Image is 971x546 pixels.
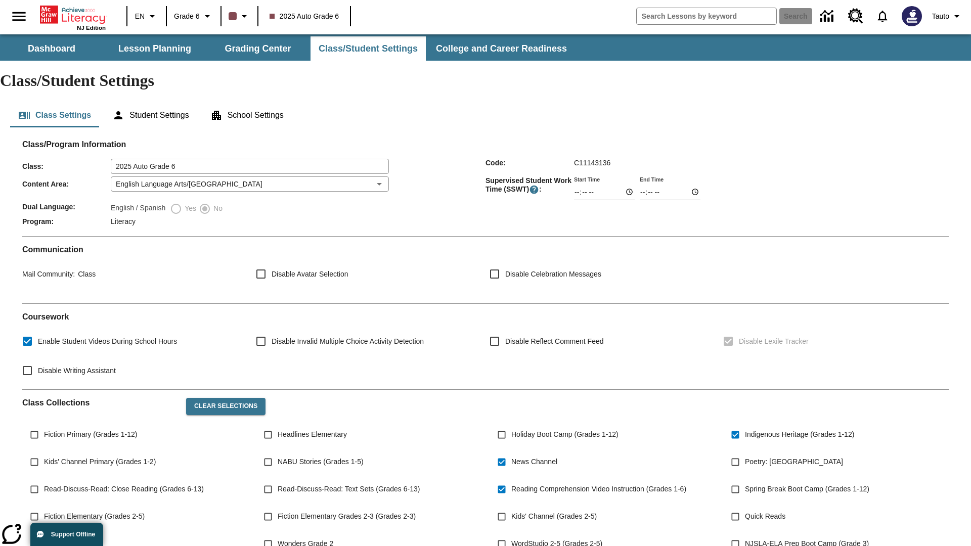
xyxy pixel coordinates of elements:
[22,245,949,295] div: Communication
[745,511,785,522] span: Quick Reads
[22,312,949,381] div: Coursework
[637,8,776,24] input: search field
[640,175,664,183] label: End Time
[51,531,95,538] span: Support Offline
[75,270,96,278] span: Class
[278,457,364,467] span: NABU Stories (Grades 1-5)
[211,203,223,214] span: No
[22,398,178,407] h2: Class Collections
[22,312,949,322] h2: Course work
[278,429,347,440] span: Headlines Elementary
[22,162,111,170] span: Class :
[44,429,137,440] span: Fiction Primary (Grades 1-12)
[111,203,165,215] label: English / Spanish
[739,336,809,347] span: Disable Lexile Tracker
[30,523,103,546] button: Support Offline
[10,103,99,127] button: Class Settings
[272,269,348,280] span: Disable Avatar Selection
[511,457,557,467] span: News Channel
[38,366,116,376] span: Disable Writing Assistant
[202,103,292,127] button: School Settings
[225,7,254,25] button: Class color is dark brown. Change class color
[902,6,922,26] img: Avatar
[40,4,106,31] div: Home
[505,269,601,280] span: Disable Celebration Messages
[485,159,574,167] span: Code :
[511,429,619,440] span: Holiday Boot Camp (Grades 1-12)
[869,3,896,29] a: Notifications
[428,36,575,61] button: College and Career Readiness
[814,3,842,30] a: Data Center
[311,36,426,61] button: Class/Student Settings
[22,180,111,188] span: Content Area :
[4,2,34,31] button: Open side menu
[22,217,111,225] span: Program :
[22,245,949,254] h2: Communication
[505,336,604,347] span: Disable Reflect Comment Feed
[22,140,949,149] h2: Class/Program Information
[44,457,156,467] span: Kids' Channel Primary (Grades 1-2)
[272,336,424,347] span: Disable Invalid Multiple Choice Activity Detection
[77,25,106,31] span: NJ Edition
[111,217,136,225] span: Literacy
[22,270,75,278] span: Mail Community :
[182,203,196,214] span: Yes
[104,36,205,61] button: Lesson Planning
[111,176,389,192] div: English Language Arts/[GEOGRAPHIC_DATA]
[932,11,949,22] span: Tauto
[529,185,539,195] button: Supervised Student Work Time is the timeframe when students can take LevelSet and when lessons ar...
[745,484,869,494] span: Spring Break Boot Camp (Grades 1-12)
[270,11,339,22] span: 2025 Auto Grade 6
[44,511,145,522] span: Fiction Elementary (Grades 2-5)
[745,457,843,467] span: Poetry: [GEOGRAPHIC_DATA]
[574,159,610,167] span: C11143136
[135,11,145,22] span: EN
[44,484,204,494] span: Read-Discuss-Read: Close Reading (Grades 6-13)
[485,176,574,195] span: Supervised Student Work Time (SSWT) :
[186,398,266,415] button: Clear Selections
[10,103,961,127] div: Class/Student Settings
[22,203,111,211] span: Dual Language :
[22,150,949,228] div: Class/Program Information
[511,484,686,494] span: Reading Comprehension Video Instruction (Grades 1-6)
[928,7,967,25] button: Profile/Settings
[278,484,420,494] span: Read-Discuss-Read: Text Sets (Grades 6-13)
[170,7,217,25] button: Grade: Grade 6, Select a grade
[745,429,854,440] span: Indigenous Heritage (Grades 1-12)
[40,5,106,25] a: Home
[896,3,928,29] button: Select a new avatar
[511,511,597,522] span: Kids' Channel (Grades 2-5)
[278,511,416,522] span: Fiction Elementary Grades 2-3 (Grades 2-3)
[111,159,389,174] input: Class
[174,11,200,22] span: Grade 6
[574,175,600,183] label: Start Time
[104,103,197,127] button: Student Settings
[1,36,102,61] button: Dashboard
[842,3,869,30] a: Resource Center, Will open in new tab
[130,7,163,25] button: Language: EN, Select a language
[38,336,177,347] span: Enable Student Videos During School Hours
[207,36,308,61] button: Grading Center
